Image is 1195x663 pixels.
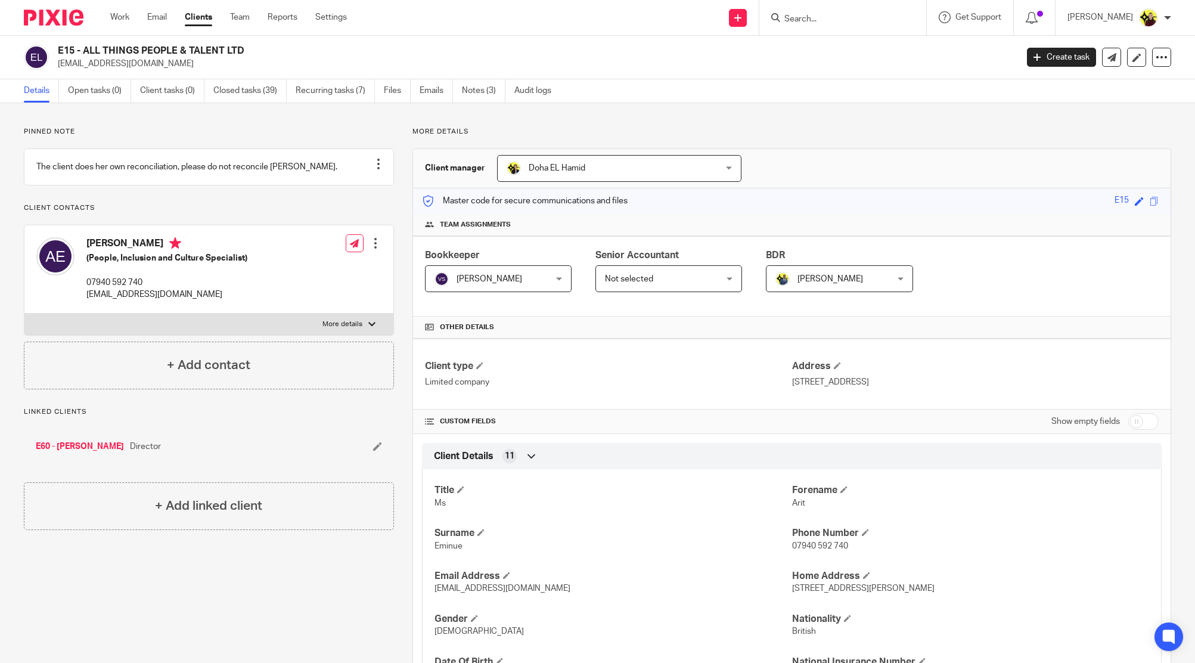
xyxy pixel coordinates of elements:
[434,613,792,625] h4: Gender
[213,79,287,103] a: Closed tasks (39)
[58,58,1009,70] p: [EMAIL_ADDRESS][DOMAIN_NAME]
[434,484,792,497] h4: Title
[514,79,560,103] a: Audit logs
[792,570,1149,583] h4: Home Address
[24,203,394,213] p: Client contacts
[412,127,1171,137] p: More details
[425,162,485,174] h3: Client manager
[185,11,212,23] a: Clients
[434,450,493,463] span: Client Details
[422,195,628,207] p: Master code for secure communications and files
[440,220,511,230] span: Team assignments
[425,250,480,260] span: Bookkeeper
[24,10,83,26] img: Pixie
[268,11,297,23] a: Reports
[420,79,453,103] a: Emails
[434,527,792,540] h4: Surname
[507,161,521,175] img: Doha-Starbridge.jpg
[775,272,790,286] img: Dennis-Starbridge.jpg
[425,376,792,388] p: Limited company
[955,13,1001,21] span: Get Support
[792,360,1159,373] h4: Address
[140,79,204,103] a: Client tasks (0)
[24,127,394,137] p: Pinned note
[1027,48,1096,67] a: Create task
[605,275,653,283] span: Not selected
[86,289,247,300] p: [EMAIL_ADDRESS][DOMAIN_NAME]
[384,79,411,103] a: Files
[792,527,1149,540] h4: Phone Number
[1051,416,1120,427] label: Show empty fields
[230,11,250,23] a: Team
[434,272,449,286] img: svg%3E
[36,441,124,453] a: E60 - [PERSON_NAME]
[169,237,181,249] i: Primary
[434,542,463,550] span: Eminue
[434,499,446,507] span: Ms
[457,275,522,283] span: [PERSON_NAME]
[322,320,362,329] p: More details
[130,441,161,453] span: Director
[1139,8,1158,27] img: Megan-Starbridge.jpg
[86,252,247,264] h5: (People, Inclusion and Culture Specialist)
[1067,11,1133,23] p: [PERSON_NAME]
[434,584,570,593] span: [EMAIL_ADDRESS][DOMAIN_NAME]
[792,484,1149,497] h4: Forename
[766,250,785,260] span: BDR
[440,323,494,332] span: Other details
[86,277,247,289] p: 07940 592 740
[792,376,1159,388] p: [STREET_ADDRESS]
[58,45,819,57] h2: E15 - ALL THINGS PEOPLE & TALENT LTD
[783,14,890,25] input: Search
[315,11,347,23] a: Settings
[296,79,375,103] a: Recurring tasks (7)
[24,45,49,70] img: svg%3E
[110,11,129,23] a: Work
[792,499,805,507] span: Arit
[529,164,585,172] span: Doha EL Hamid
[1115,194,1129,208] div: E15
[505,450,514,462] span: 11
[147,11,167,23] a: Email
[155,497,262,515] h4: + Add linked client
[462,79,505,103] a: Notes (3)
[167,356,250,374] h4: + Add contact
[595,250,679,260] span: Senior Accountant
[425,417,792,426] h4: CUSTOM FIELDS
[792,613,1149,625] h4: Nationality
[797,275,863,283] span: [PERSON_NAME]
[36,237,75,275] img: svg%3E
[86,237,247,252] h4: [PERSON_NAME]
[792,584,935,593] span: [STREET_ADDRESS][PERSON_NAME]
[792,542,848,550] span: 07940 592 740
[434,627,524,636] span: [DEMOGRAPHIC_DATA]
[425,360,792,373] h4: Client type
[434,570,792,583] h4: Email Address
[68,79,131,103] a: Open tasks (0)
[24,79,59,103] a: Details
[792,627,816,636] span: British
[24,407,394,417] p: Linked clients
